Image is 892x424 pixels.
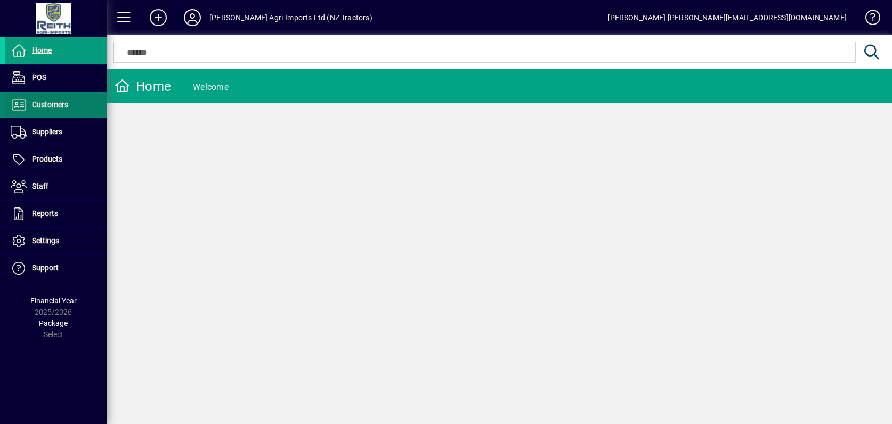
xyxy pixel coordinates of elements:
[32,127,62,136] span: Suppliers
[32,209,58,218] span: Reports
[32,236,59,245] span: Settings
[607,9,847,26] div: [PERSON_NAME] [PERSON_NAME][EMAIL_ADDRESS][DOMAIN_NAME]
[32,100,68,109] span: Customers
[5,228,107,254] a: Settings
[193,78,229,95] div: Welcome
[5,173,107,200] a: Staff
[141,8,175,27] button: Add
[5,255,107,282] a: Support
[32,155,62,163] span: Products
[115,78,171,95] div: Home
[30,297,77,305] span: Financial Year
[209,9,372,26] div: [PERSON_NAME] Agri-Imports Ltd (NZ Tractors)
[5,92,107,118] a: Customers
[5,119,107,146] a: Suppliers
[32,263,59,272] span: Support
[5,146,107,173] a: Products
[32,73,46,82] span: POS
[857,2,879,37] a: Knowledge Base
[39,319,68,327] span: Package
[5,201,107,227] a: Reports
[5,65,107,91] a: POS
[175,8,209,27] button: Profile
[32,46,52,54] span: Home
[32,182,48,190] span: Staff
